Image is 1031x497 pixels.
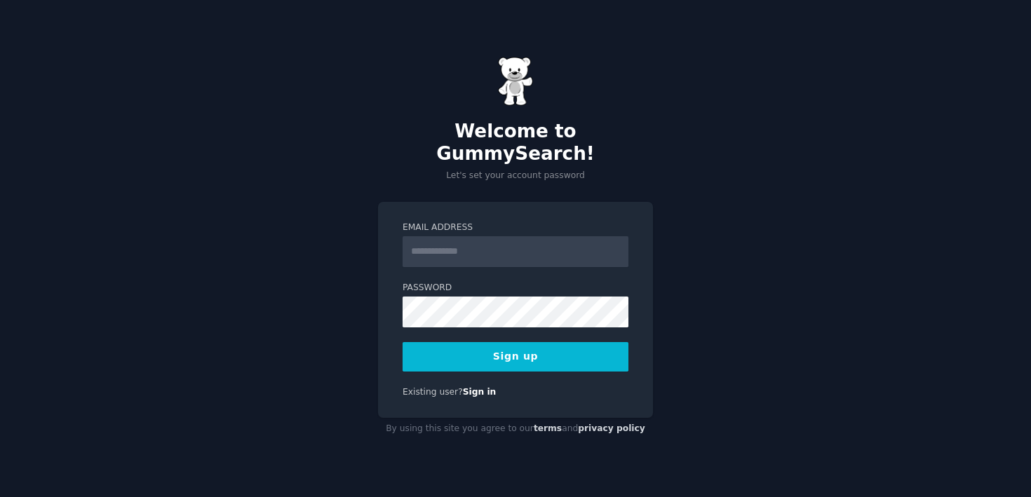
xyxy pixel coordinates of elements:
a: Sign in [463,387,497,397]
img: Gummy Bear [498,57,533,106]
p: Let's set your account password [378,170,653,182]
h2: Welcome to GummySearch! [378,121,653,165]
label: Password [403,282,628,294]
label: Email Address [403,222,628,234]
a: terms [534,423,562,433]
div: By using this site you agree to our and [378,418,653,440]
a: privacy policy [578,423,645,433]
button: Sign up [403,342,628,372]
span: Existing user? [403,387,463,397]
